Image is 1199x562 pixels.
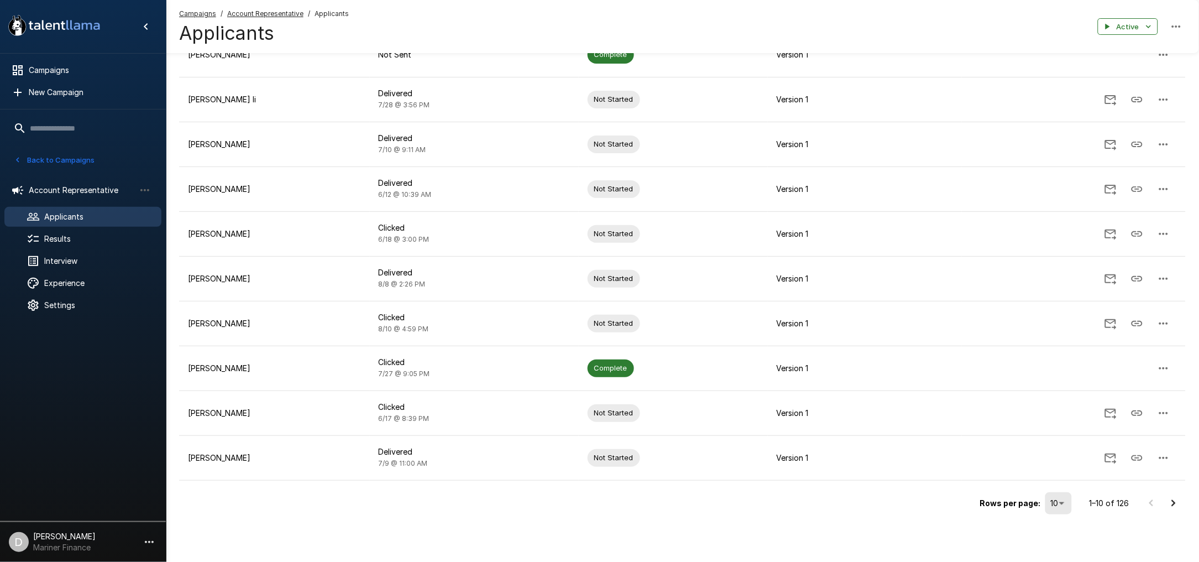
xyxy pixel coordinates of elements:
[588,408,640,418] span: Not Started
[588,363,634,373] span: Complete
[588,452,640,463] span: Not Started
[308,8,310,19] span: /
[777,184,953,195] p: Version 1
[1124,452,1150,462] span: Copy Interview Link
[588,318,640,329] span: Not Started
[379,370,430,378] span: 7/27 @ 9:05 PM
[379,49,570,60] p: Not Sent
[188,273,361,284] p: [PERSON_NAME]
[188,452,361,464] p: [PERSON_NAME]
[777,139,953,150] p: Version 1
[188,139,361,150] p: [PERSON_NAME]
[980,498,1041,509] p: Rows per page:
[379,267,570,278] p: Delivered
[1124,273,1150,283] span: Copy Interview Link
[379,190,432,199] span: 6/12 @ 10:39 AM
[379,446,570,457] p: Delivered
[1124,139,1150,148] span: Copy Interview Link
[1097,452,1124,462] span: Send Invitation
[588,273,640,284] span: Not Started
[379,459,428,467] span: 7/9 @ 11:00 AM
[188,49,361,60] p: [PERSON_NAME]
[379,312,570,323] p: Clicked
[588,184,640,194] span: Not Started
[379,178,570,189] p: Delivered
[588,49,634,60] span: Complete
[188,228,361,240] p: [PERSON_NAME]
[1163,492,1185,514] button: Go to next page
[777,408,953,419] p: Version 1
[1097,273,1124,283] span: Send Invitation
[1124,184,1150,193] span: Copy Interview Link
[1098,18,1158,35] button: Active
[179,9,216,18] u: Campaigns
[379,235,430,243] span: 6/18 @ 3:00 PM
[1097,408,1124,417] span: Send Invitation
[227,9,303,18] u: Account Representative
[588,94,640,105] span: Not Started
[777,273,953,284] p: Version 1
[777,228,953,240] p: Version 1
[1124,228,1150,238] span: Copy Interview Link
[188,184,361,195] p: [PERSON_NAME]
[1097,228,1124,238] span: Send Invitation
[379,101,430,109] span: 7/28 @ 3:56 PM
[1124,408,1150,417] span: Copy Interview Link
[777,49,953,60] p: Version 1
[379,402,570,413] p: Clicked
[1097,139,1124,148] span: Send Invitation
[379,325,429,333] span: 8/10 @ 4:59 PM
[1045,492,1072,514] div: 10
[179,22,349,45] h4: Applicants
[379,357,570,368] p: Clicked
[1097,94,1124,103] span: Send Invitation
[777,318,953,329] p: Version 1
[221,8,223,19] span: /
[379,88,570,99] p: Delivered
[379,145,426,154] span: 7/10 @ 9:11 AM
[188,318,361,329] p: [PERSON_NAME]
[588,139,640,149] span: Not Started
[188,94,361,105] p: [PERSON_NAME] Ii
[1097,184,1124,193] span: Send Invitation
[379,222,570,233] p: Clicked
[1090,498,1129,509] p: 1–10 of 126
[777,94,953,105] p: Version 1
[379,414,430,423] span: 6/17 @ 8:39 PM
[777,363,953,374] p: Version 1
[315,8,349,19] span: Applicants
[588,228,640,239] span: Not Started
[188,363,361,374] p: [PERSON_NAME]
[1097,318,1124,327] span: Send Invitation
[379,133,570,144] p: Delivered
[379,280,426,288] span: 8/8 @ 2:26 PM
[777,452,953,464] p: Version 1
[188,408,361,419] p: [PERSON_NAME]
[1124,318,1150,327] span: Copy Interview Link
[1124,94,1150,103] span: Copy Interview Link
